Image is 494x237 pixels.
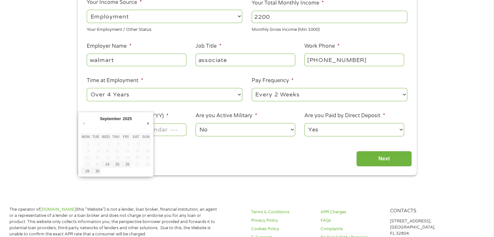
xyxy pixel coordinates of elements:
label: Job Title [196,43,221,50]
a: Privacy Policy [251,218,313,224]
a: FAQs [321,218,382,224]
button: 25 [111,161,121,168]
a: Complaints [321,226,382,232]
abbr: Sunday [142,135,150,139]
abbr: Tuesday [92,135,99,139]
label: Work Phone [304,43,339,50]
input: Next [356,151,412,167]
a: Terms & Conditions [251,209,313,215]
a: [DOMAIN_NAME] [40,207,76,212]
label: Pay Frequency [252,77,294,84]
a: APR Charges [321,209,382,215]
p: [STREET_ADDRESS], [GEOGRAPHIC_DATA], FL 32804. [390,218,451,237]
div: Monthly Gross Income (Min 1000) [252,24,407,33]
abbr: Monday [82,135,90,139]
div: September [99,114,122,123]
input: Walmart [87,54,186,66]
label: Time at Employment [87,77,143,84]
abbr: Thursday [112,135,120,139]
label: Employer Name [87,43,131,50]
button: 26 [121,161,131,168]
input: Cashier [196,54,295,66]
div: Your Employment / Other Status [87,24,242,33]
button: Next Month [145,119,151,128]
input: 1800 [252,11,407,23]
button: Previous Month [81,119,87,128]
abbr: Friday [123,135,129,139]
button: 30 [91,168,101,174]
abbr: Saturday [133,135,139,139]
button: 29 [81,168,91,174]
abbr: Wednesday [102,135,110,139]
input: (231) 754-4010 [304,54,404,66]
label: Are you Paid by Direct Deposit [304,112,385,119]
p: The operator of (this “Website”) is not a lender, loan broker, financial institution, an agent or... [9,206,218,237]
label: Are you Active Military [196,112,257,119]
button: 24 [101,161,111,168]
h4: Contacts [390,208,451,214]
div: 2025 [122,114,133,123]
a: Cookies Policy [251,226,313,232]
